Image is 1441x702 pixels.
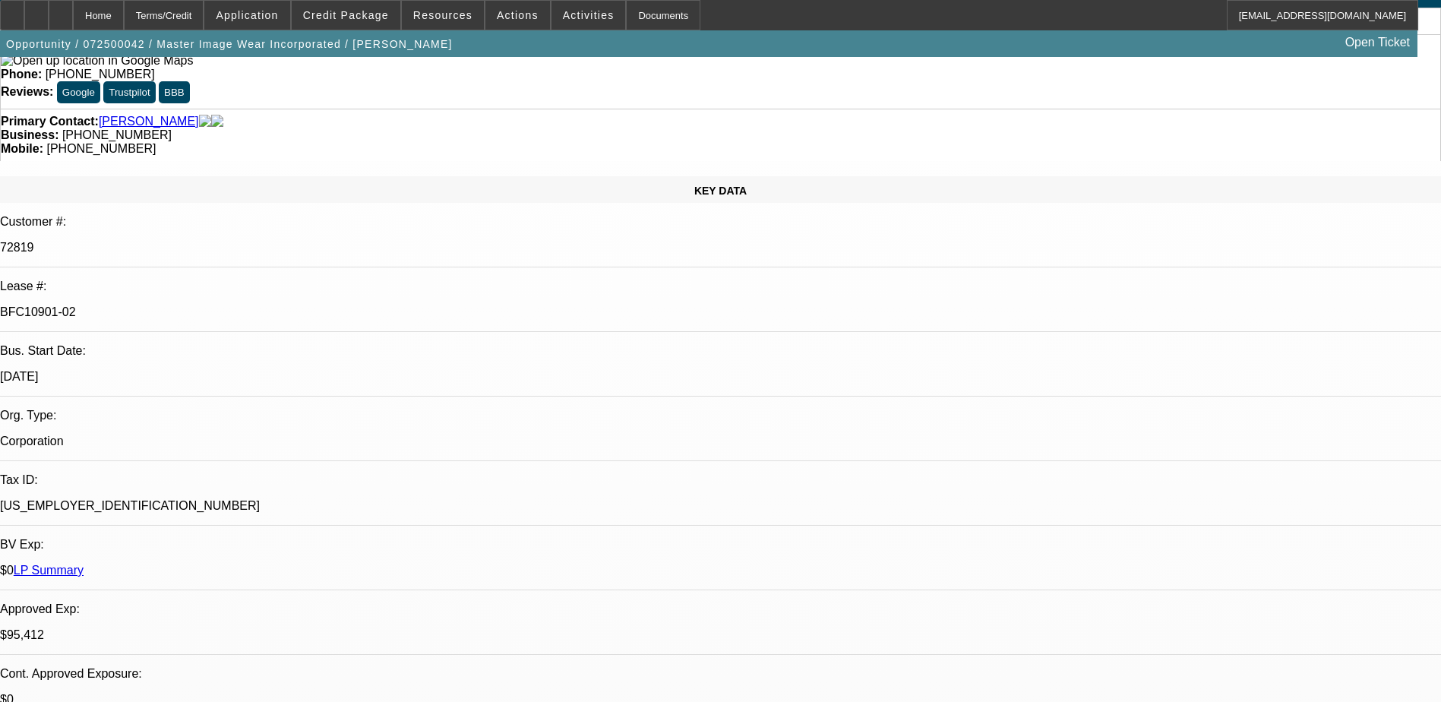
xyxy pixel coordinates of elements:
[159,81,190,103] button: BBB
[485,1,550,30] button: Actions
[292,1,400,30] button: Credit Package
[402,1,484,30] button: Resources
[62,128,172,141] span: [PHONE_NUMBER]
[1,115,99,128] strong: Primary Contact:
[1,68,42,81] strong: Phone:
[14,564,84,577] a: LP Summary
[6,38,453,50] span: Opportunity / 072500042 / Master Image Wear Incorporated / [PERSON_NAME]
[211,115,223,128] img: linkedin-icon.png
[1339,30,1416,55] a: Open Ticket
[204,1,289,30] button: Application
[46,142,156,155] span: [PHONE_NUMBER]
[551,1,626,30] button: Activities
[216,9,278,21] span: Application
[413,9,472,21] span: Resources
[1,85,53,98] strong: Reviews:
[497,9,539,21] span: Actions
[199,115,211,128] img: facebook-icon.png
[1,142,43,155] strong: Mobile:
[563,9,615,21] span: Activities
[99,115,199,128] a: [PERSON_NAME]
[1,128,58,141] strong: Business:
[303,9,389,21] span: Credit Package
[103,81,155,103] button: Trustpilot
[694,185,747,197] span: KEY DATA
[46,68,155,81] span: [PHONE_NUMBER]
[1,54,193,67] a: View Google Maps
[57,81,100,103] button: Google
